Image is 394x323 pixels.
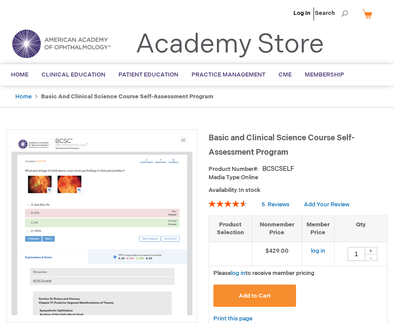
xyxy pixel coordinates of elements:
[252,215,302,242] th: Nonmember Price
[209,186,387,194] p: Availability:
[304,201,349,208] a: Add Your Review
[209,200,247,207] div: 92%
[213,270,314,277] span: Please to receive member pricing
[209,215,252,242] th: Product Selection
[11,134,192,315] img: Basic and Clinical Science Course Self-Assessment Program
[209,174,387,182] p: Online
[136,29,324,60] a: Academy Store
[268,201,289,208] span: Reviews
[41,93,213,100] strong: Basic and Clinical Science Course Self-Assessment Program
[209,174,241,181] strong: Media Type:
[305,71,344,78] span: Membership
[209,166,259,173] strong: Product Number
[311,247,325,254] a: log in
[239,292,271,299] span: Add to Cart
[213,285,296,307] button: Add to Cart
[262,201,291,208] a: 5 Reviews
[15,93,31,100] a: Home
[302,215,334,242] th: Member Price
[364,247,377,254] div: +
[293,10,310,17] a: Log In
[262,165,294,174] div: BCSCSELF
[348,247,365,261] input: Qty
[231,270,245,277] a: log in
[239,187,260,194] span: In stock
[279,71,292,78] span: CME
[209,133,355,157] span: Basic and Clinical Science Course Self-Assessment Program
[262,201,265,208] span: 5
[315,4,348,22] span: Search
[11,71,28,78] span: Home
[364,254,377,261] div: -
[252,242,302,266] td: $429.00
[334,215,387,242] th: Qty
